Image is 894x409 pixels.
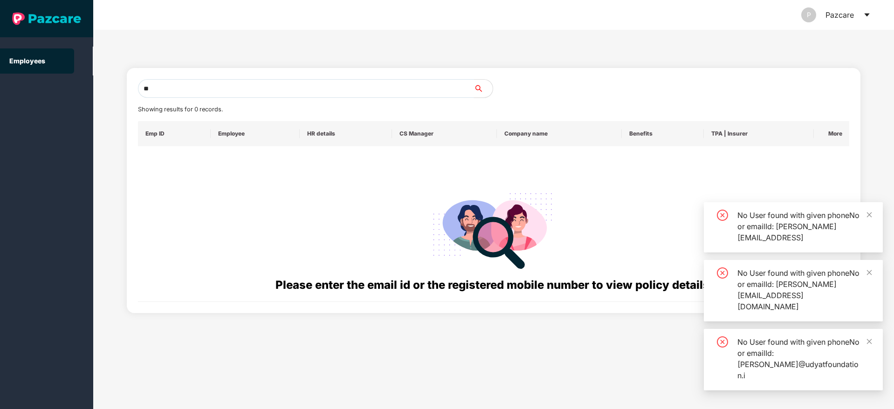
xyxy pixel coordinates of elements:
[737,210,872,243] div: No User found with given phoneNo or emailId: [PERSON_NAME][EMAIL_ADDRESS]
[704,121,814,146] th: TPA | Insurer
[497,121,622,146] th: Company name
[737,267,872,312] div: No User found with given phoneNo or emailId: [PERSON_NAME][EMAIL_ADDRESS][DOMAIN_NAME]
[866,338,873,345] span: close
[138,106,223,113] span: Showing results for 0 records.
[814,121,849,146] th: More
[474,85,493,92] span: search
[717,267,728,279] span: close-circle
[275,278,712,292] span: Please enter the email id or the registered mobile number to view policy details.
[138,121,211,146] th: Emp ID
[866,211,873,218] span: close
[863,11,871,19] span: caret-down
[9,57,45,65] a: Employees
[622,121,704,146] th: Benefits
[474,79,493,98] button: search
[211,121,300,146] th: Employee
[737,336,872,381] div: No User found with given phoneNo or emailId: [PERSON_NAME]@udyatfoundation.i
[866,269,873,276] span: close
[717,210,728,221] span: close-circle
[807,7,811,22] span: P
[426,182,561,276] img: svg+xml;base64,PHN2ZyB4bWxucz0iaHR0cDovL3d3dy53My5vcmcvMjAwMC9zdmciIHdpZHRoPSIyODgiIGhlaWdodD0iMj...
[300,121,392,146] th: HR details
[717,336,728,348] span: close-circle
[392,121,497,146] th: CS Manager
